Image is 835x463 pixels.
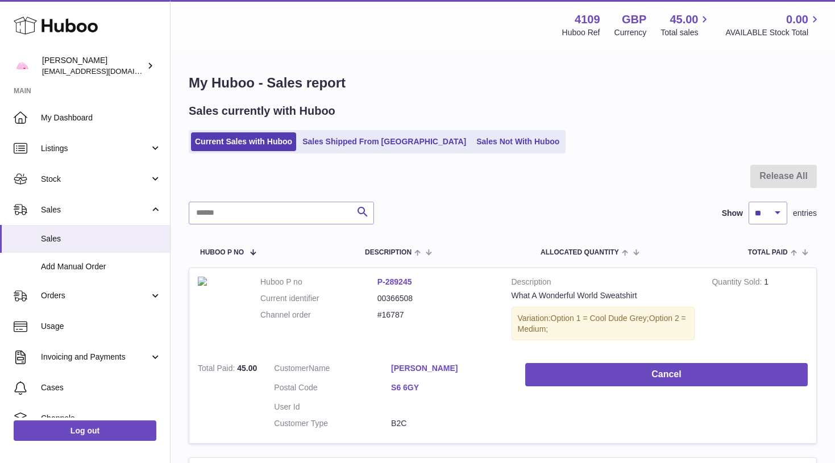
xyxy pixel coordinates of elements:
[525,363,808,386] button: Cancel
[41,112,161,123] span: My Dashboard
[377,310,495,320] dd: #16787
[622,12,646,27] strong: GBP
[391,363,508,374] a: [PERSON_NAME]
[562,27,600,38] div: Huboo Ref
[703,268,816,355] td: 1
[189,74,817,92] h1: My Huboo - Sales report
[41,261,161,272] span: Add Manual Order
[14,57,31,74] img: hello@limpetstore.com
[41,352,149,362] span: Invoicing and Payments
[614,27,647,38] div: Currency
[198,364,237,376] strong: Total Paid
[793,208,817,219] span: entries
[42,55,144,77] div: [PERSON_NAME]
[274,363,391,377] dt: Name
[670,12,698,27] span: 45.00
[42,66,167,76] span: [EMAIL_ADDRESS][DOMAIN_NAME]
[260,293,377,304] dt: Current identifier
[41,321,161,332] span: Usage
[541,249,619,256] span: ALLOCATED Quantity
[41,174,149,185] span: Stock
[377,277,412,286] a: P-289245
[260,277,377,287] dt: Huboo P no
[660,27,711,38] span: Total sales
[660,12,711,38] a: 45.00 Total sales
[391,382,508,393] a: S6 6GY
[274,402,391,412] dt: User Id
[725,27,821,38] span: AVAILABLE Stock Total
[274,382,391,396] dt: Postal Code
[189,103,335,119] h2: Sales currently with Huboo
[274,364,309,373] span: Customer
[512,290,695,301] div: What A Wonderful World Sweatshirt
[365,249,412,256] span: Description
[786,12,808,27] span: 0.00
[377,293,495,304] dd: 00366508
[712,277,764,289] strong: Quantity Sold
[725,12,821,38] a: 0.00 AVAILABLE Stock Total
[518,314,686,333] span: Option 2 = Medium;
[14,420,156,441] a: Log out
[200,249,244,256] span: Huboo P no
[41,382,161,393] span: Cases
[274,418,391,429] dt: Customer Type
[298,132,470,151] a: Sales Shipped From [GEOGRAPHIC_DATA]
[260,310,377,320] dt: Channel order
[41,205,149,215] span: Sales
[748,249,788,256] span: Total paid
[575,12,600,27] strong: 4109
[237,364,257,373] span: 45.00
[512,277,695,290] strong: Description
[391,418,508,429] dd: B2C
[41,233,161,244] span: Sales
[512,307,695,341] div: Variation:
[41,143,149,154] span: Listings
[198,277,207,286] img: What_A_Wonderful_World_Forest_Green_Sweatshirt_1_1c882081-1372-4c5e-8b51-4dcc10026f8a.jpg
[472,132,563,151] a: Sales Not With Huboo
[722,208,743,219] label: Show
[41,413,161,424] span: Channels
[191,132,296,151] a: Current Sales with Huboo
[41,290,149,301] span: Orders
[551,314,649,323] span: Option 1 = Cool Dude Grey;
